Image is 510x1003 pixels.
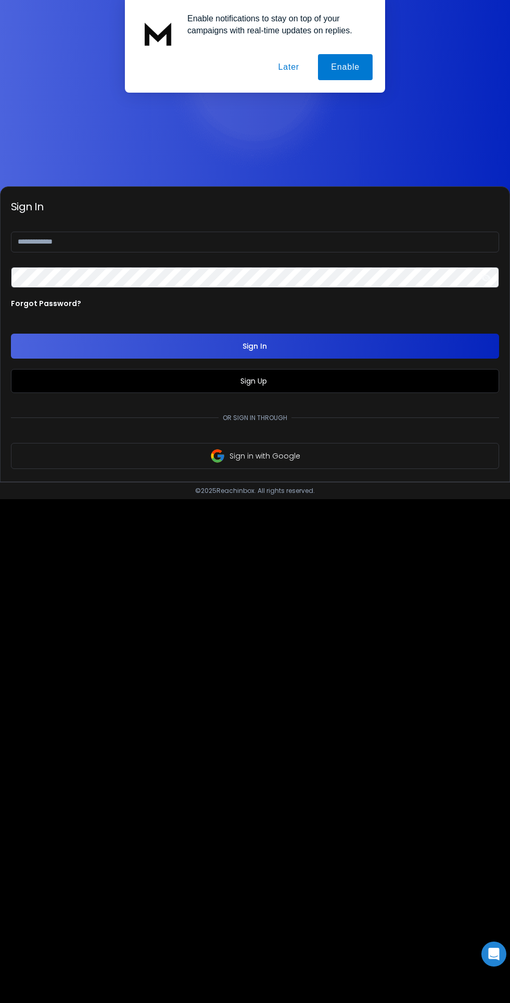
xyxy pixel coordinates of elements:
p: © 2025 Reachinbox. All rights reserved. [195,487,315,495]
button: Enable [318,54,373,80]
a: Sign Up [241,376,270,386]
p: Or sign in through [219,414,291,422]
div: Open Intercom Messenger [481,942,506,967]
p: Forgot Password? [11,298,81,309]
h3: Sign In [11,199,499,214]
p: Sign in with Google [229,451,300,461]
button: Sign In [11,334,499,359]
button: Sign in with Google [11,443,499,469]
div: Enable notifications to stay on top of your campaigns with real-time updates on replies. [179,12,373,36]
img: notification icon [137,12,179,54]
button: Later [265,54,312,80]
